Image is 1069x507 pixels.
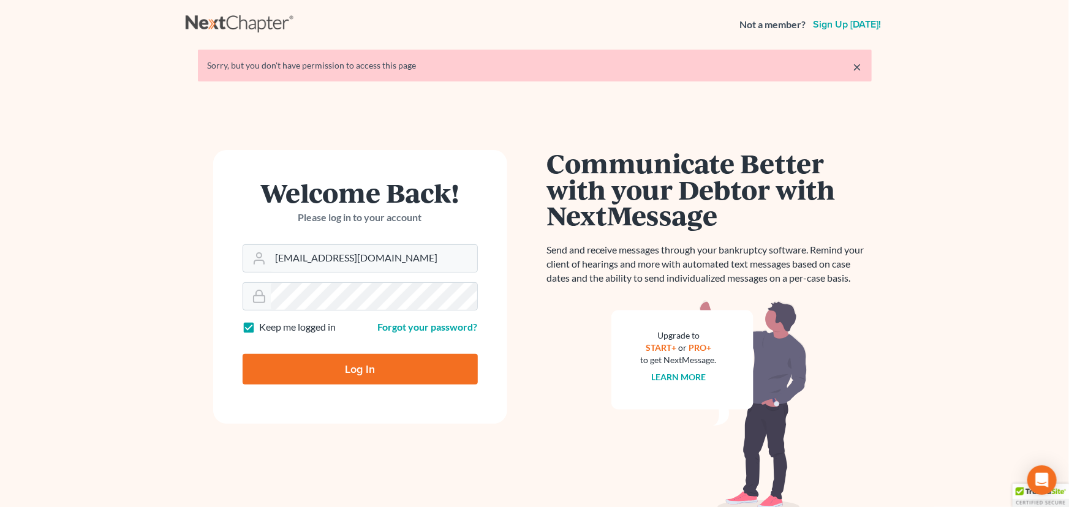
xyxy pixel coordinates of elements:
div: Open Intercom Messenger [1027,465,1057,495]
a: START+ [646,342,676,353]
h1: Welcome Back! [243,179,478,206]
a: Forgot your password? [378,321,478,332]
input: Email Address [271,245,477,272]
h1: Communicate Better with your Debtor with NextMessage [547,150,872,228]
div: Upgrade to [641,329,717,342]
div: Sorry, but you don't have permission to access this page [208,59,862,72]
a: Learn more [651,372,706,382]
p: Please log in to your account [243,211,478,225]
a: × [853,59,862,74]
input: Log In [243,354,478,385]
div: to get NextMessage. [641,354,717,366]
p: Send and receive messages through your bankruptcy software. Remind your client of hearings and mo... [547,243,872,285]
span: or [678,342,687,353]
a: Sign up [DATE]! [811,20,884,29]
a: PRO+ [689,342,711,353]
div: TrustedSite Certified [1013,484,1069,507]
strong: Not a member? [740,18,806,32]
label: Keep me logged in [260,320,336,334]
